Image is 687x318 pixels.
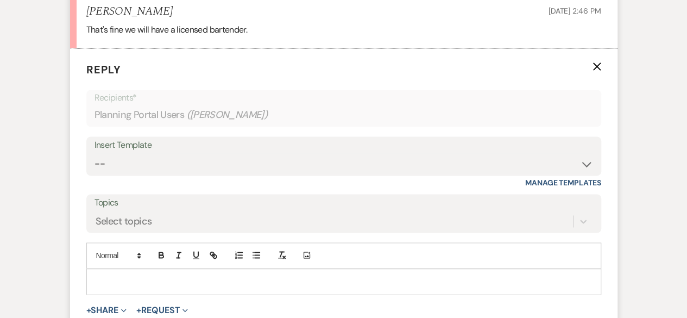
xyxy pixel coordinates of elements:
[94,91,593,105] p: Recipients*
[96,214,152,228] div: Select topics
[94,195,593,211] label: Topics
[186,108,268,122] span: ( [PERSON_NAME] )
[86,5,173,18] h5: [PERSON_NAME]
[86,305,91,314] span: +
[94,138,593,153] div: Insert Template
[86,23,601,37] p: That's fine we will have a licensed bartender.
[94,104,593,126] div: Planning Portal Users
[548,6,601,16] span: [DATE] 2:46 PM
[136,305,141,314] span: +
[136,305,188,314] button: Request
[86,305,127,314] button: Share
[525,178,601,188] a: Manage Templates
[86,63,121,77] span: Reply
